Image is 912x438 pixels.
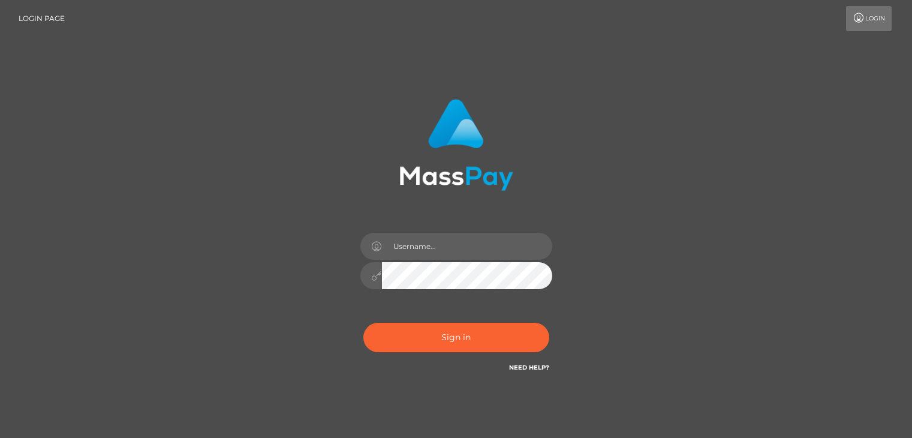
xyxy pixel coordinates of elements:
[363,323,549,352] button: Sign in
[509,364,549,371] a: Need Help?
[382,233,552,260] input: Username...
[846,6,892,31] a: Login
[399,99,513,191] img: MassPay Login
[19,6,65,31] a: Login Page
